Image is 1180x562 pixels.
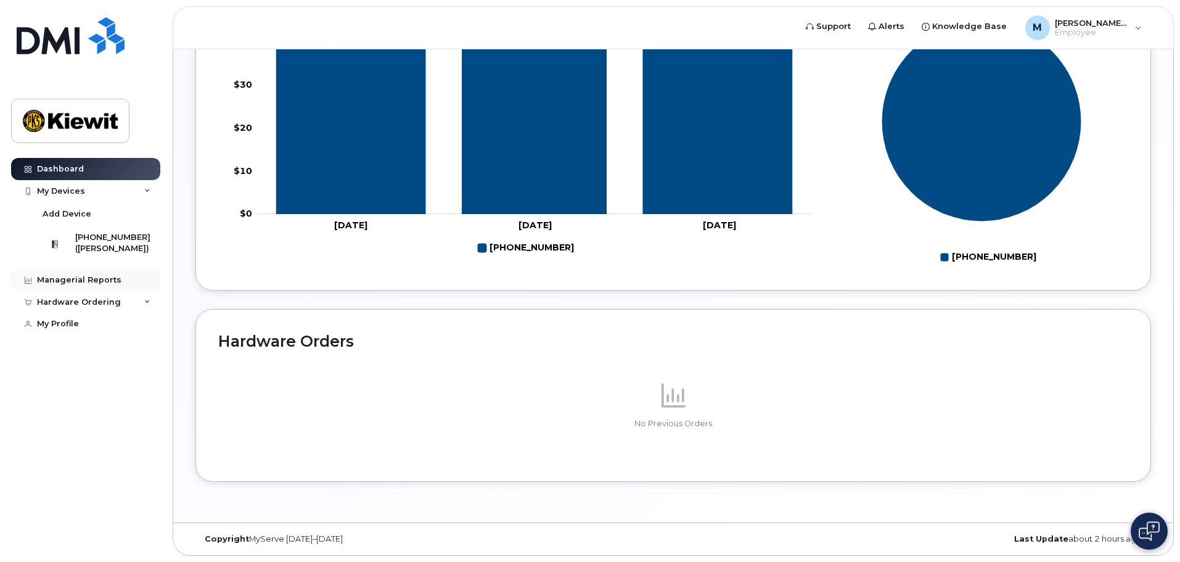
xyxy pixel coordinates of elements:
img: Open chat [1139,521,1160,541]
strong: Last Update [1014,534,1068,543]
g: 813-614-2576 [276,1,792,214]
span: [PERSON_NAME].[PERSON_NAME] [1055,18,1129,28]
span: Employee [1055,28,1129,38]
h2: Hardware Orders [218,332,1128,350]
tspan: $0 [240,208,252,219]
g: Legend [940,247,1036,268]
g: Chart [882,22,1082,268]
tspan: $20 [234,122,252,133]
span: Support [816,20,851,33]
strong: Copyright [205,534,249,543]
g: Legend [478,238,574,258]
span: Knowledge Base [932,20,1007,33]
a: Alerts [859,14,913,39]
g: Series [882,22,1082,222]
span: M [1033,20,1042,35]
p: No Previous Orders [218,418,1128,429]
a: Support [797,14,859,39]
tspan: [DATE] [334,220,367,231]
tspan: $30 [234,80,252,91]
a: Knowledge Base [913,14,1015,39]
div: Mackenzie.Horton [1017,15,1150,40]
tspan: [DATE] [518,220,552,231]
div: about 2 hours ago [832,534,1151,544]
tspan: $10 [234,165,252,176]
span: Alerts [879,20,904,33]
div: MyServe [DATE]–[DATE] [195,534,514,544]
tspan: [DATE] [703,220,736,231]
g: 813-614-2576 [478,238,574,258]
